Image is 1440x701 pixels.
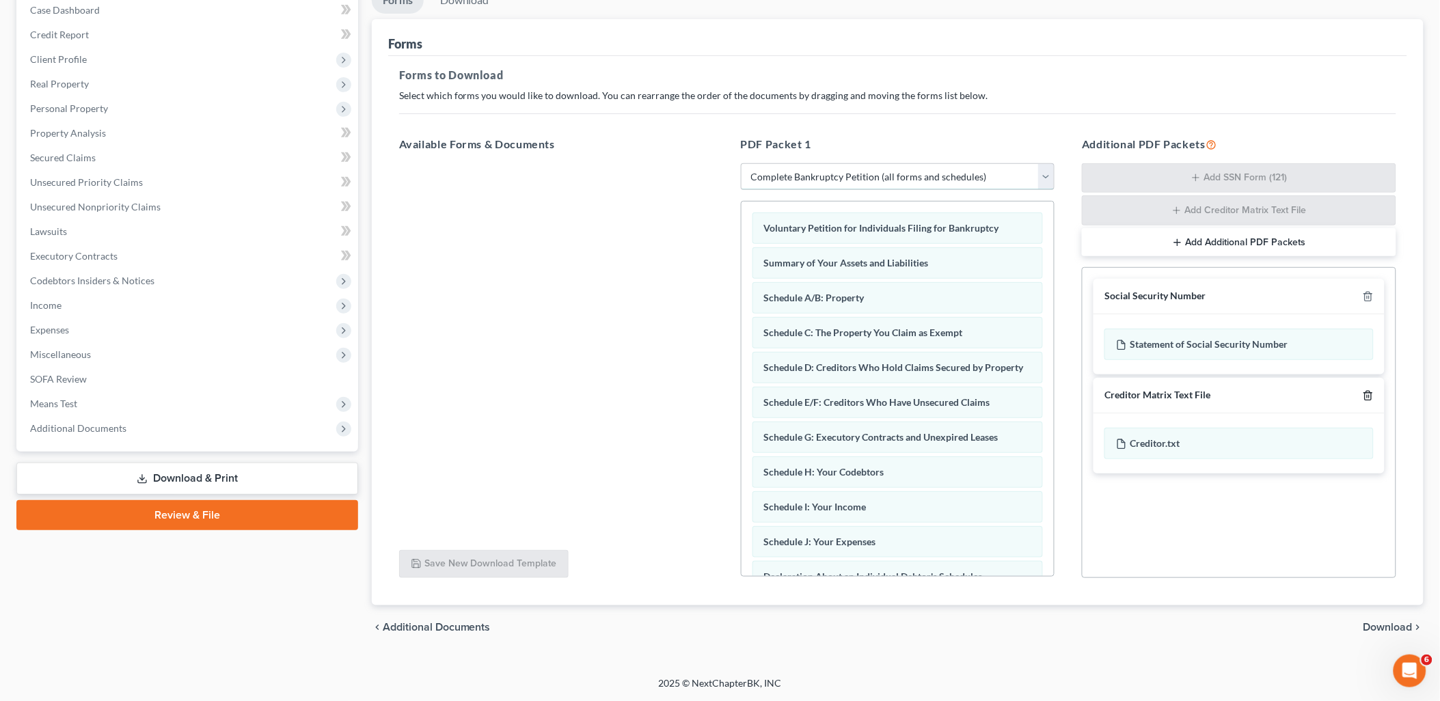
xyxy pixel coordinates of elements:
i: chevron_right [1413,622,1424,633]
span: Real Property [30,78,89,90]
i: chevron_left [372,622,383,633]
iframe: Intercom live chat [1394,655,1426,687]
div: Social Security Number [1104,290,1206,303]
span: Schedule C: The Property You Claim as Exempt [764,327,963,338]
span: Expenses [30,324,69,335]
a: Review & File [16,500,358,530]
button: Add Additional PDF Packets [1082,228,1396,257]
span: Executory Contracts [30,250,118,262]
span: Declaration About an Individual Debtor's Schedules [764,571,983,582]
a: Executory Contracts [19,244,358,269]
button: Add Creditor Matrix Text File [1082,195,1396,225]
a: Download & Print [16,463,358,495]
span: Additional Documents [30,422,126,434]
span: Unsecured Priority Claims [30,176,143,188]
span: Additional Documents [383,622,491,633]
span: Schedule A/B: Property [764,292,865,303]
span: Schedule G: Executory Contracts and Unexpired Leases [764,431,999,443]
a: SOFA Review [19,367,358,391]
button: Add SSN Form (121) [1082,163,1396,193]
h5: PDF Packet 1 [741,136,1055,152]
span: 6 [1422,655,1432,665]
span: Lawsuits [30,225,67,237]
a: Unsecured Priority Claims [19,170,358,195]
span: Schedule D: Creditors Who Hold Claims Secured by Property [764,361,1024,373]
a: Credit Report [19,23,358,47]
span: Credit Report [30,29,89,40]
span: Personal Property [30,102,108,114]
span: Client Profile [30,53,87,65]
div: 2025 © NextChapterBK, INC [331,676,1110,701]
span: Download [1363,622,1413,633]
span: Secured Claims [30,152,96,163]
span: Voluntary Petition for Individuals Filing for Bankruptcy [764,222,999,234]
span: SOFA Review [30,373,87,385]
span: Schedule H: Your Codebtors [764,466,884,478]
a: Secured Claims [19,146,358,170]
span: Schedule E/F: Creditors Who Have Unsecured Claims [764,396,990,408]
div: Forms [388,36,422,52]
button: Save New Download Template [399,550,569,579]
div: Creditor Matrix Text File [1104,389,1210,402]
span: Summary of Your Assets and Liabilities [764,257,929,269]
span: Case Dashboard [30,4,100,16]
button: Download chevron_right [1363,622,1424,633]
span: Unsecured Nonpriority Claims [30,201,161,212]
div: Statement of Social Security Number [1104,329,1374,360]
a: Unsecured Nonpriority Claims [19,195,358,219]
a: Lawsuits [19,219,358,244]
span: Income [30,299,62,311]
span: Property Analysis [30,127,106,139]
h5: Available Forms & Documents [399,136,714,152]
span: Means Test [30,398,77,409]
a: chevron_left Additional Documents [372,622,491,633]
h5: Forms to Download [399,67,1396,83]
a: Property Analysis [19,121,358,146]
h5: Additional PDF Packets [1082,136,1396,152]
span: Miscellaneous [30,348,91,360]
p: Select which forms you would like to download. You can rearrange the order of the documents by dr... [399,89,1396,102]
span: Schedule J: Your Expenses [764,536,876,547]
span: Codebtors Insiders & Notices [30,275,154,286]
div: Creditor.txt [1104,428,1374,459]
span: Schedule I: Your Income [764,501,867,512]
